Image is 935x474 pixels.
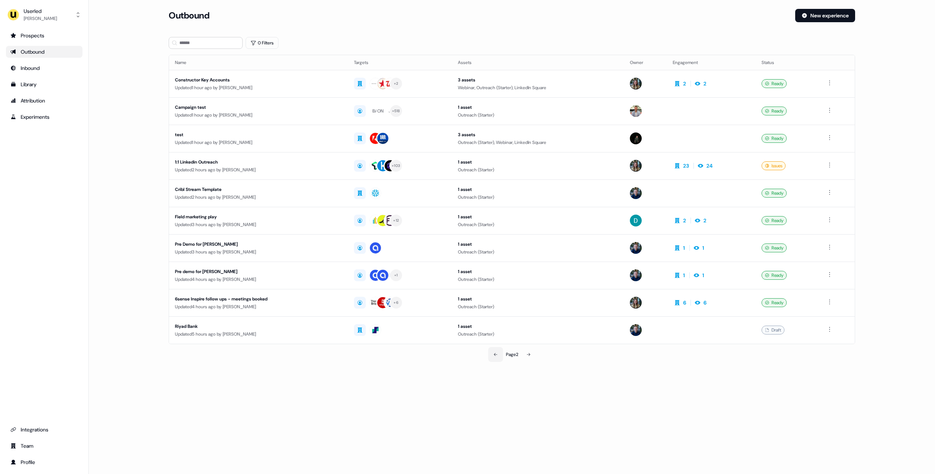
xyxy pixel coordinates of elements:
div: Ready [762,216,787,225]
img: James [630,242,642,254]
a: Go to prospects [6,30,82,41]
a: Go to profile [6,456,82,468]
div: Draft [762,326,784,335]
img: Henry [630,132,642,144]
div: Integrations [10,426,78,433]
div: 1 [683,272,685,279]
div: + 1 [394,272,398,279]
div: Campaign test [175,104,342,111]
div: 6 [683,299,686,306]
button: Userled[PERSON_NAME] [6,6,82,24]
img: Charlotte [630,297,642,309]
div: Experiments [10,113,78,121]
div: 6 [703,299,706,306]
div: Cribl Stream Template [175,186,342,193]
div: Updated 4 hours ago by [PERSON_NAME] [175,303,342,310]
h3: Outbound [169,10,209,21]
div: Team [10,442,78,450]
div: Updated 3 hours ago by [PERSON_NAME] [175,221,342,228]
div: JI [389,107,392,115]
button: 0 Filters [246,37,279,49]
div: 3 assets [458,131,618,138]
div: 2 [703,217,706,224]
div: Outreach (Starter) [458,111,618,119]
div: Outreach (Starter) [458,194,618,201]
div: Outreach (Starter) [458,221,618,228]
div: 2 [683,80,686,87]
div: 1 asset [458,213,618,221]
div: Page 2 [506,351,518,358]
div: Ready [762,79,787,88]
a: Go to team [6,440,82,452]
img: James [630,324,642,336]
div: 1:1 Linkedin Outreach [175,158,342,166]
div: Updated 4 hours ago by [PERSON_NAME] [175,276,342,283]
th: Status [756,55,819,70]
div: 2 [683,217,686,224]
div: Updated 1 hour ago by [PERSON_NAME] [175,84,342,91]
div: 1 asset [458,241,618,248]
th: Assets [452,55,624,70]
a: Go to attribution [6,95,82,107]
img: James [630,269,642,281]
div: Outreach (Starter) [458,303,618,310]
div: Ready [762,243,787,252]
img: James [630,187,642,199]
div: Updated 1 hour ago by [PERSON_NAME] [175,111,342,119]
div: Userled [24,7,57,15]
div: + 6 [394,299,398,306]
div: Updated 3 hours ago by [PERSON_NAME] [175,248,342,256]
a: Go to Inbound [6,62,82,74]
div: Attribution [10,97,78,104]
div: Ready [762,189,787,198]
div: + 518 [392,108,400,114]
div: Outreach (Starter) [458,330,618,338]
div: + 2 [394,80,398,87]
div: Updated 2 hours ago by [PERSON_NAME] [175,194,342,201]
div: Issues [762,161,786,170]
th: Owner [624,55,667,70]
div: Inbound [10,64,78,72]
div: Pre Demo for [PERSON_NAME] [175,241,342,248]
div: Updated 2 hours ago by [PERSON_NAME] [175,166,342,174]
div: [PERSON_NAME] [366,107,399,115]
div: 1 asset [458,295,618,303]
div: + 103 [392,162,400,169]
div: Outreach (Starter) [458,276,618,283]
div: Ready [762,271,787,280]
th: Targets [348,55,452,70]
div: Webinar, Outreach (Starter), LinkedIn Square [458,84,618,91]
a: Go to templates [6,78,82,90]
div: Library [10,81,78,88]
div: Outreach (Starter) [458,166,618,174]
div: Ready [762,107,787,115]
div: 1 [683,244,685,252]
div: 2 [703,80,706,87]
div: Riyad Bank [175,323,342,330]
div: Outreach (Starter) [458,248,618,256]
div: test [175,131,342,138]
a: Go to outbound experience [6,46,82,58]
div: 24 [706,162,713,169]
div: 3 assets [458,76,618,84]
div: Updated 1 hour ago by [PERSON_NAME] [175,139,342,146]
div: Profile [10,458,78,466]
div: Field marketing play [175,213,342,221]
div: 1 asset [458,104,618,111]
div: 1 [702,244,704,252]
div: Outbound [10,48,78,56]
div: Ready [762,298,787,307]
th: Name [169,55,348,70]
div: 6sense Inspire follow ups - meetings booked [175,295,342,303]
div: Pre demo for [PERSON_NAME] [175,268,342,275]
button: New experience [795,9,855,22]
div: BA [372,107,378,115]
div: 1 asset [458,158,618,166]
div: Updated 5 hours ago by [PERSON_NAME] [175,330,342,338]
div: [PERSON_NAME] [24,15,57,22]
div: Outreach (Starter), Webinar, LinkedIn Square [458,139,618,146]
th: Engagement [667,55,756,70]
div: Constructor Key Accounts [175,76,342,84]
div: Ready [762,134,787,143]
div: 1 asset [458,268,618,275]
